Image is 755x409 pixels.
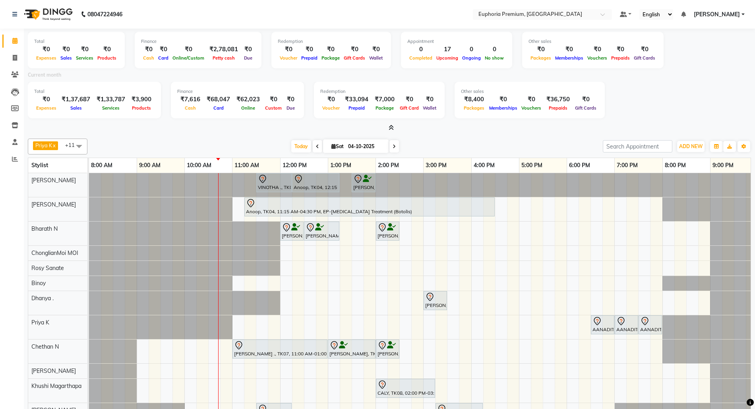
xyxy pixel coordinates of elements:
div: ₹0 [519,95,543,104]
span: [PERSON_NAME] [31,201,76,208]
span: Card [156,55,170,61]
span: Products [95,55,118,61]
span: Chethan N [31,343,59,350]
div: ₹0 [241,45,255,54]
span: Memberships [553,55,585,61]
div: ₹0 [34,95,58,104]
span: Cash [183,105,198,111]
div: Anoop, TK04, 11:15 AM-04:30 PM, EP-[MEDICAL_DATA] Treatment (Botolis) [245,199,494,215]
div: ₹0 [156,45,170,54]
span: Package [319,55,342,61]
span: Voucher [320,105,342,111]
div: [PERSON_NAME] ., TK02, 01:30 PM-02:00 PM, EEP-HAIR CUT (Senior Stylist) with hairwash MEN [352,174,375,191]
span: Bharath N [31,225,58,232]
div: ₹7,000 [372,95,398,104]
div: Redemption [320,88,438,95]
span: Binoy [31,280,46,287]
a: 7:00 PM [615,160,640,171]
span: Gift Cards [573,105,598,111]
span: Card [211,105,226,111]
span: Due [285,105,297,111]
span: Petty cash [211,55,237,61]
a: 3:00 PM [424,160,449,171]
div: AANADITA ., TK06, 07:30 PM-08:00 PM, EP-Laser Under Arms [639,316,661,333]
span: Services [100,105,122,111]
div: ₹0 [299,45,319,54]
div: ₹0 [573,95,598,104]
input: 2025-10-04 [346,141,385,152]
div: Redemption [278,38,385,45]
span: Gift Cards [342,55,367,61]
span: Gift Card [398,105,421,111]
span: Package [374,105,396,111]
div: ₹0 [170,45,206,54]
a: 12:00 PM [281,160,309,171]
div: [PERSON_NAME], TK05, 12:00 PM-12:30 PM, EEP-HAIR CUT (Senior Stylist) with hairwash MEN [281,223,303,239]
div: ₹0 [632,45,657,54]
span: Cash [141,55,156,61]
span: Priya K [35,142,52,149]
div: ₹0 [320,95,342,104]
div: ₹0 [367,45,385,54]
div: ₹0 [58,45,74,54]
span: Online [239,105,257,111]
span: Prepaids [547,105,569,111]
span: ADD NEW [679,143,703,149]
span: Prepaid [299,55,319,61]
div: ₹62,023 [233,95,263,104]
input: Search Appointment [603,140,672,152]
div: Other sales [461,88,598,95]
span: ChonglianMoi MOI [31,249,78,257]
span: Stylist [31,162,48,169]
span: Upcoming [434,55,460,61]
span: Packages [528,55,553,61]
div: ₹0 [553,45,585,54]
a: 11:00 AM [232,160,261,171]
span: Due [242,55,254,61]
span: Memberships [487,105,519,111]
span: No show [483,55,506,61]
span: [PERSON_NAME] [31,367,76,374]
div: 0 [407,45,434,54]
div: [PERSON_NAME], TK09, 01:00 PM-02:00 PM, EEP-HAIR CUT (Senior Stylist) with hairwash MEN [329,341,375,357]
label: Current month [28,71,61,79]
span: Online/Custom [170,55,206,61]
a: x [52,142,56,149]
a: 4:00 PM [472,160,497,171]
div: 0 [460,45,483,54]
span: Sales [58,55,74,61]
div: 17 [434,45,460,54]
div: ₹0 [528,45,553,54]
span: Sat [329,143,346,149]
div: ₹3,900 [128,95,155,104]
div: ₹68,047 [203,95,233,104]
a: 8:00 PM [663,160,688,171]
a: 1:00 PM [328,160,353,171]
div: Finance [177,88,298,95]
span: [PERSON_NAME] [694,10,740,19]
span: Wallet [367,55,385,61]
div: ₹0 [278,45,299,54]
div: [PERSON_NAME] ., TK01, 03:00 PM-03:30 PM, EP-Foot Massage (30 Mins) [424,292,446,309]
div: ₹0 [95,45,118,54]
div: ₹0 [284,95,298,104]
button: ADD NEW [677,141,705,152]
a: 9:00 AM [137,160,163,171]
div: ₹0 [141,45,156,54]
div: [PERSON_NAME] ., TK07, 11:00 AM-01:00 PM, EP-HAIR CUT (Creative Stylist) with hairwash MEN [233,341,327,357]
span: Khushi Magarthapa [31,382,81,390]
div: ₹1,33,787 [93,95,128,104]
div: ₹8,400 [461,95,487,104]
span: Prepaids [609,55,632,61]
div: ₹0 [34,45,58,54]
div: Finance [141,38,255,45]
div: [PERSON_NAME], TK05, 12:30 PM-01:15 PM, EEP-HAIR CUT (Senior Stylist) with hairwash MEN [305,223,339,239]
div: AANADITA ., TK06, 07:00 PM-07:30 PM, EP-Laser Full Legs [616,316,637,333]
div: CALY, TK08, 02:00 PM-03:15 PM, EP-[PERSON_NAME] [377,380,434,397]
div: [PERSON_NAME], TK09, 02:00 PM-02:30 PM, EP-[PERSON_NAME] Trim/Design MEN [377,341,399,357]
span: Services [74,55,95,61]
div: VINOTHA ., TK03, 11:30 AM-12:15 PM, EP-HAIR CUT (Salon Director) with hairwash MEN [257,174,291,191]
div: [PERSON_NAME] ., TK02, 02:00 PM-02:30 PM, EP-[PERSON_NAME] Trim/Design MEN [377,223,399,239]
div: Total [34,88,155,95]
span: Expenses [34,105,58,111]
